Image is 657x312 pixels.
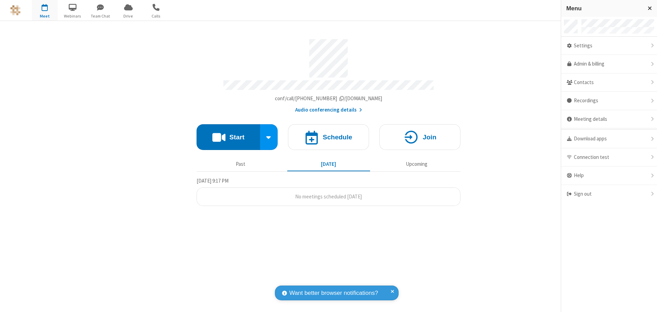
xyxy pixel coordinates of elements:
div: Help [561,166,657,185]
span: Want better browser notifications? [289,289,378,298]
div: Start conference options [260,124,278,150]
img: QA Selenium DO NOT DELETE OR CHANGE [10,5,21,15]
span: Meet [32,13,58,19]
button: Start [197,124,260,150]
button: [DATE] [287,158,370,171]
div: Meeting details [561,110,657,129]
button: Past [199,158,282,171]
span: Webinars [60,13,86,19]
span: Team Chat [88,13,113,19]
div: Settings [561,37,657,55]
div: Recordings [561,92,657,110]
h4: Join [423,134,436,140]
a: Admin & billing [561,55,657,73]
button: Schedule [288,124,369,150]
button: Audio conferencing details [295,106,362,114]
button: Upcoming [375,158,458,171]
section: Account details [197,34,460,114]
div: Sign out [561,185,657,203]
h3: Menu [566,5,642,12]
div: Contacts [561,73,657,92]
button: Copy my meeting room linkCopy my meeting room link [275,95,382,103]
h4: Start [229,134,244,140]
h4: Schedule [323,134,352,140]
span: Copy my meeting room link [275,95,382,102]
span: Drive [115,13,141,19]
span: No meetings scheduled [DATE] [295,193,362,200]
div: Connection test [561,148,657,167]
button: Join [379,124,460,150]
span: [DATE] 9:17 PM [197,177,229,184]
section: Today's Meetings [197,177,460,206]
div: Download apps [561,130,657,148]
span: Calls [143,13,169,19]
